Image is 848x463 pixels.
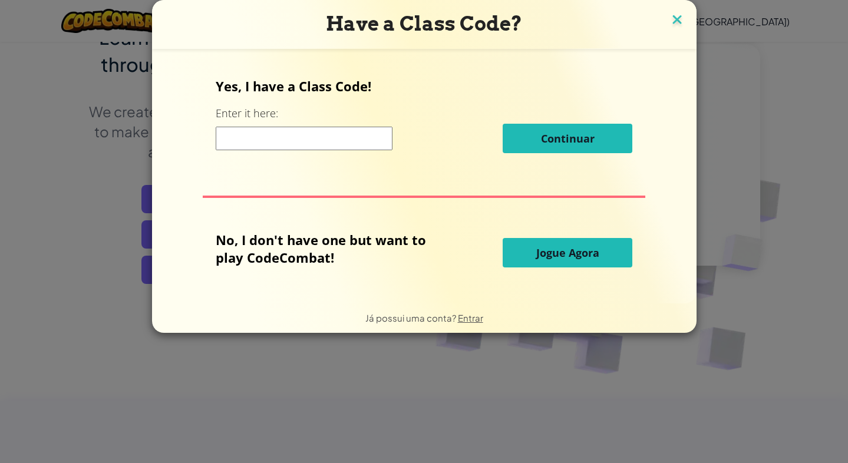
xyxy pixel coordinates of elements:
[216,106,278,121] label: Enter it here:
[365,312,458,323] span: Já possui uma conta?
[326,12,522,35] span: Have a Class Code?
[458,312,483,323] a: Entrar
[536,246,599,260] span: Jogue Agora
[216,77,632,95] p: Yes, I have a Class Code!
[216,231,444,266] p: No, I don't have one but want to play CodeCombat!
[669,12,685,29] img: close icon
[503,124,632,153] button: Continuar
[541,131,595,145] span: Continuar
[503,238,632,267] button: Jogue Agora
